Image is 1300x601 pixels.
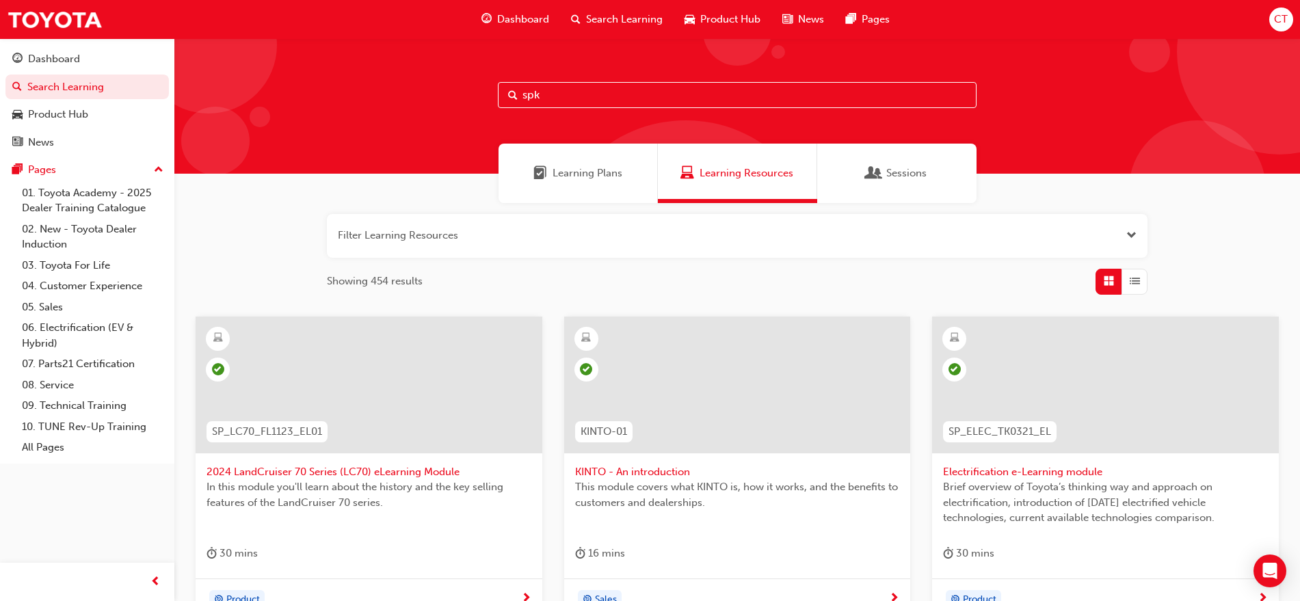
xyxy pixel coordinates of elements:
a: Product Hub [5,102,169,127]
a: search-iconSearch Learning [560,5,674,34]
input: Search... [498,82,977,108]
span: Product Hub [700,12,760,27]
a: Search Learning [5,75,169,100]
button: DashboardSearch LearningProduct HubNews [5,44,169,157]
a: 08. Service [16,375,169,396]
span: duration-icon [207,545,217,562]
a: guage-iconDashboard [470,5,560,34]
button: Pages [5,157,169,183]
span: 2024 LandCruiser 70 Series (LC70) eLearning Module [207,464,531,480]
span: SP_LC70_FL1123_EL01 [212,424,322,440]
a: 02. New - Toyota Dealer Induction [16,219,169,255]
span: In this module you'll learn about the history and the key selling features of the LandCruiser 70 ... [207,479,531,510]
span: Pages [862,12,890,27]
a: All Pages [16,437,169,458]
img: Trak [7,4,103,35]
span: News [798,12,824,27]
a: Learning PlansLearning Plans [499,144,658,203]
span: This module covers what KINTO is, how it works, and the benefits to customers and dealerships. [575,479,900,510]
span: guage-icon [481,11,492,28]
a: news-iconNews [771,5,835,34]
a: Learning ResourcesLearning Resources [658,144,817,203]
button: Open the filter [1126,228,1137,243]
span: KINTO - An introduction [575,464,900,480]
div: 16 mins [575,545,625,562]
span: duration-icon [575,545,585,562]
a: SessionsSessions [817,144,977,203]
span: learningRecordVerb_PASS-icon [580,363,592,375]
span: learningRecordVerb_COMPLETE-icon [949,363,961,375]
span: Grid [1104,273,1114,289]
div: 30 mins [943,545,994,562]
a: 07. Parts21 Certification [16,353,169,375]
a: car-iconProduct Hub [674,5,771,34]
span: search-icon [571,11,581,28]
div: Pages [28,162,56,178]
div: Open Intercom Messenger [1253,555,1286,587]
a: 04. Customer Experience [16,276,169,297]
span: car-icon [12,109,23,121]
span: learningResourceType_ELEARNING-icon [581,330,591,347]
span: Sessions [886,165,927,181]
a: 06. Electrification (EV & Hybrid) [16,317,169,353]
a: 09. Technical Training [16,395,169,416]
span: Search Learning [586,12,663,27]
span: prev-icon [150,574,161,591]
span: List [1130,273,1140,289]
span: Search [508,88,518,103]
span: Learning Plans [533,165,547,181]
button: CT [1269,8,1293,31]
a: 10. TUNE Rev-Up Training [16,416,169,438]
a: 05. Sales [16,297,169,318]
span: Electrification e-Learning module [943,464,1268,480]
a: 01. Toyota Academy - 2025 Dealer Training Catalogue [16,183,169,219]
div: News [28,135,54,150]
a: 03. Toyota For Life [16,255,169,276]
a: News [5,130,169,155]
span: Learning Resources [700,165,793,181]
span: search-icon [12,81,22,94]
span: up-icon [154,161,163,179]
span: Brief overview of Toyota’s thinking way and approach on electrification, introduction of [DATE] e... [943,479,1268,526]
span: Dashboard [497,12,549,27]
span: Sessions [867,165,881,181]
div: Dashboard [28,51,80,67]
span: learningResourceType_ELEARNING-icon [950,330,959,347]
span: SP_ELEC_TK0321_EL [949,424,1051,440]
span: car-icon [685,11,695,28]
span: Learning Resources [680,165,694,181]
a: Dashboard [5,46,169,72]
span: news-icon [12,137,23,149]
a: pages-iconPages [835,5,901,34]
span: learningRecordVerb_PASS-icon [212,363,224,375]
span: Showing 454 results [327,273,423,289]
span: Learning Plans [553,165,622,181]
span: KINTO-01 [581,424,627,440]
div: Product Hub [28,107,88,122]
span: guage-icon [12,53,23,66]
span: duration-icon [943,545,953,562]
div: 30 mins [207,545,258,562]
span: news-icon [782,11,793,28]
span: CT [1274,12,1288,27]
span: pages-icon [12,164,23,176]
span: pages-icon [846,11,856,28]
span: learningResourceType_ELEARNING-icon [213,330,223,347]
